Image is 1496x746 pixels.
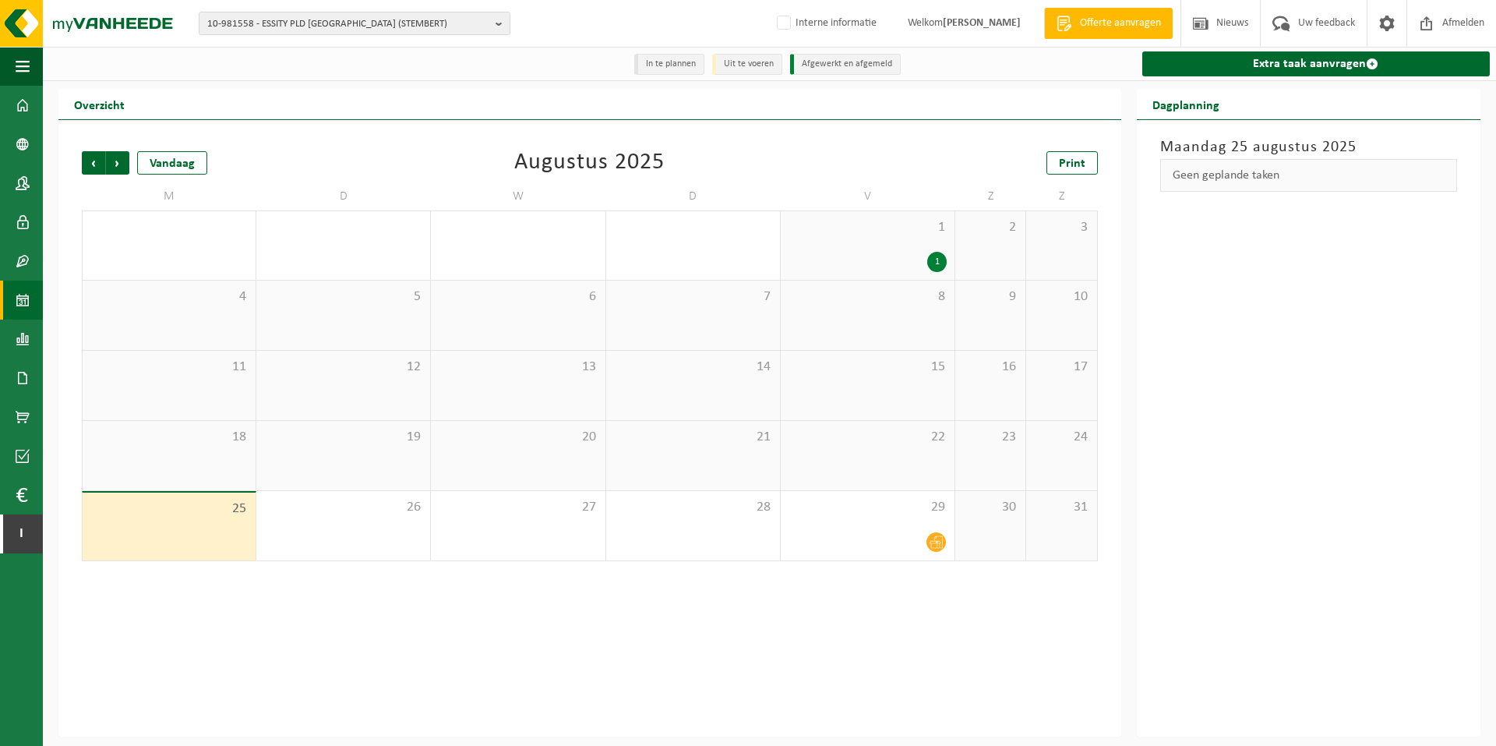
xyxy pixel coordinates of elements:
[82,182,256,210] td: M
[955,182,1026,210] td: Z
[790,54,901,75] li: Afgewerkt en afgemeld
[256,182,431,210] td: D
[16,514,27,553] span: I
[90,359,248,376] span: 11
[1034,288,1088,306] span: 10
[137,151,207,175] div: Vandaag
[58,89,140,119] h2: Overzicht
[774,12,877,35] label: Interne informatie
[1076,16,1165,31] span: Offerte aanvragen
[614,499,772,516] span: 28
[1142,51,1490,76] a: Extra taak aanvragen
[1137,89,1235,119] h2: Dagplanning
[789,359,947,376] span: 15
[1160,136,1457,159] h3: Maandag 25 augustus 2025
[439,499,597,516] span: 27
[1044,8,1173,39] a: Offerte aanvragen
[712,54,782,75] li: Uit te voeren
[614,359,772,376] span: 14
[82,151,105,175] span: Vorige
[1034,359,1088,376] span: 17
[963,499,1018,516] span: 30
[1160,159,1457,192] div: Geen geplande taken
[789,219,947,236] span: 1
[439,359,597,376] span: 13
[439,429,597,446] span: 20
[789,429,947,446] span: 22
[606,182,781,210] td: D
[943,17,1021,29] strong: [PERSON_NAME]
[963,429,1018,446] span: 23
[1046,151,1098,175] a: Print
[1034,219,1088,236] span: 3
[781,182,955,210] td: V
[1059,157,1085,170] span: Print
[634,54,704,75] li: In te plannen
[1026,182,1097,210] td: Z
[439,288,597,306] span: 6
[789,288,947,306] span: 8
[963,359,1018,376] span: 16
[789,499,947,516] span: 29
[927,252,947,272] div: 1
[1034,499,1088,516] span: 31
[614,429,772,446] span: 21
[1034,429,1088,446] span: 24
[264,359,422,376] span: 12
[264,288,422,306] span: 5
[90,500,248,518] span: 25
[963,219,1018,236] span: 2
[614,288,772,306] span: 7
[106,151,129,175] span: Volgende
[199,12,510,35] button: 10-981558 - ESSITY PLD [GEOGRAPHIC_DATA] (STEMBERT)
[264,499,422,516] span: 26
[264,429,422,446] span: 19
[431,182,605,210] td: W
[90,429,248,446] span: 18
[90,288,248,306] span: 4
[207,12,489,36] span: 10-981558 - ESSITY PLD [GEOGRAPHIC_DATA] (STEMBERT)
[514,151,665,175] div: Augustus 2025
[963,288,1018,306] span: 9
